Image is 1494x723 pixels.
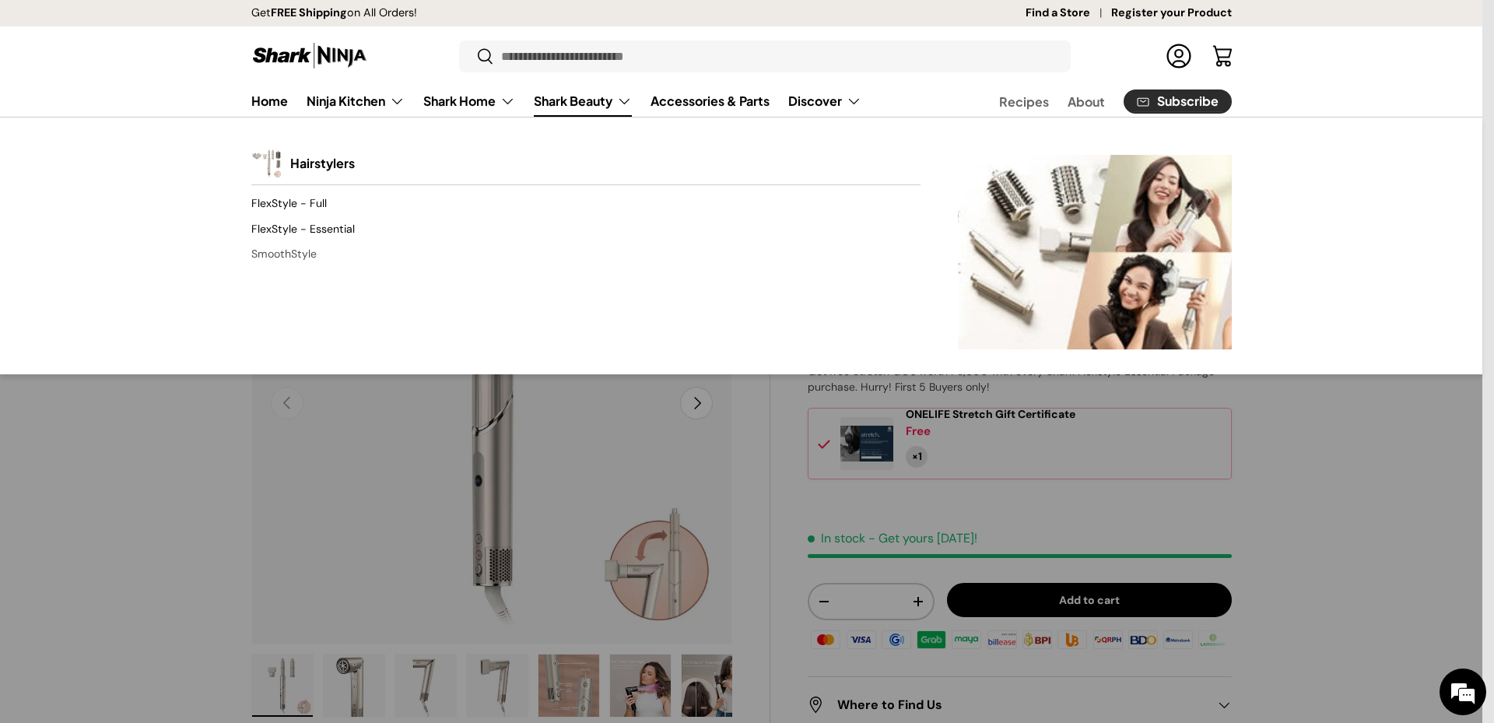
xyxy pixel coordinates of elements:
a: Find a Store [1026,5,1111,22]
summary: Shark Beauty [524,86,641,117]
img: Shark Ninja Philippines [251,40,368,71]
strong: FREE Shipping [271,5,347,19]
a: Subscribe [1124,89,1232,114]
a: Accessories & Parts [651,86,770,116]
summary: Shark Home [414,86,524,117]
nav: Secondary [962,86,1232,117]
nav: Primary [251,86,861,117]
summary: Ninja Kitchen [297,86,414,117]
a: Recipes [999,86,1049,117]
a: Home [251,86,288,116]
summary: Discover [779,86,871,117]
span: Subscribe [1157,95,1219,107]
p: Get on All Orders! [251,5,417,22]
a: About [1068,86,1105,117]
a: Register your Product [1111,5,1232,22]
